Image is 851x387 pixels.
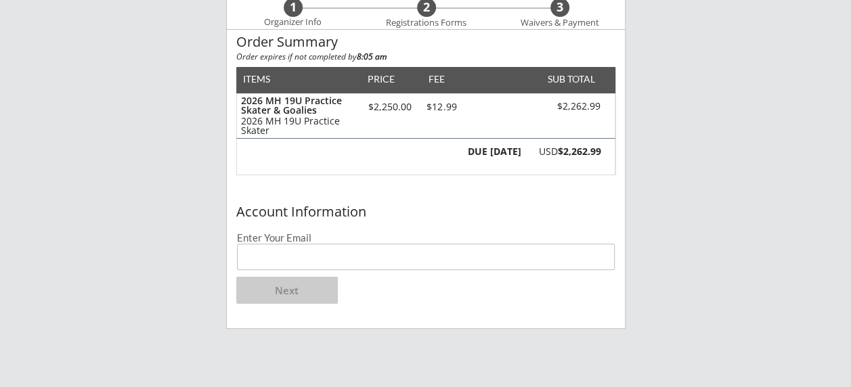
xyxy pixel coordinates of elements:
[362,74,401,84] div: PRICE
[236,277,338,304] button: Next
[419,74,454,84] div: FEE
[528,147,601,156] div: USD
[419,102,464,112] div: $12.99
[241,96,355,115] div: 2026 MH 19U Practice Skater & Goalies
[362,102,419,112] div: $2,250.00
[243,74,291,84] div: ITEMS
[237,233,615,243] div: Enter Your Email
[524,101,601,112] div: $2,262.99
[557,145,601,158] strong: $2,262.99
[236,53,615,61] div: Order expires if not completed by
[357,51,387,62] strong: 8:05 am
[236,204,615,219] div: Account Information
[256,17,330,28] div: Organizer Info
[542,74,595,84] div: SUB TOTAL
[236,35,615,49] div: Order Summary
[513,18,607,28] div: Waivers & Payment
[464,147,521,156] div: DUE [DATE]
[380,18,473,28] div: Registrations Forms
[241,116,355,135] div: 2026 MH 19U Practice Skater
